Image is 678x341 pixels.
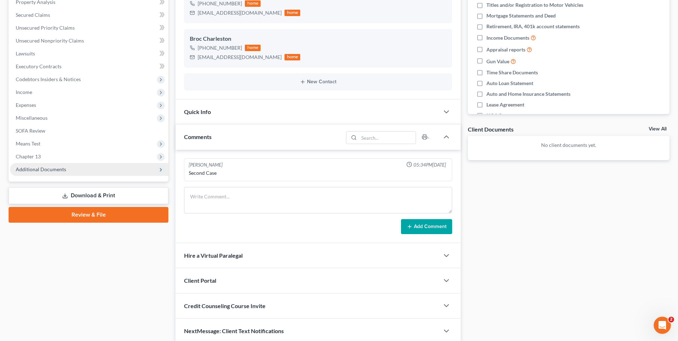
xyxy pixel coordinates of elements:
span: Mortgage Statements and Deed [486,12,556,19]
span: Comments [184,133,212,140]
a: Secured Claims [10,9,168,21]
span: Chapter 13 [16,153,41,159]
span: NextMessage: Client Text Notifications [184,327,284,334]
a: Unsecured Nonpriority Claims [10,34,168,47]
span: Retirement, IRA, 401k account statements [486,23,580,30]
a: SOFA Review [10,124,168,137]
p: No client documents yet. [474,142,664,149]
span: Titles and/or Registration to Motor Vehicles [486,1,583,9]
span: Credit Counseling Course Invite [184,302,266,309]
div: home [284,54,300,60]
div: [EMAIL_ADDRESS][DOMAIN_NAME] [198,54,282,61]
span: Unsecured Priority Claims [16,25,75,31]
span: Lawsuits [16,50,35,56]
span: Expenses [16,102,36,108]
span: Income [16,89,32,95]
a: Review & File [9,207,168,223]
a: View All [649,127,667,132]
a: Download & Print [9,187,168,204]
div: [PERSON_NAME] [189,162,223,168]
span: Time Share Documents [486,69,538,76]
div: home [245,45,261,51]
span: Secured Claims [16,12,50,18]
div: home [245,0,261,7]
span: 05:34PM[DATE] [414,162,446,168]
a: Executory Contracts [10,60,168,73]
span: Unsecured Nonpriority Claims [16,38,84,44]
input: Search... [359,132,416,144]
span: Auto Loan Statement [486,80,533,87]
div: [EMAIL_ADDRESS][DOMAIN_NAME] [198,9,282,16]
span: Appraisal reports [486,46,525,53]
div: [PHONE_NUMBER] [198,44,242,51]
div: Client Documents [468,125,514,133]
a: Lawsuits [10,47,168,60]
span: Codebtors Insiders & Notices [16,76,81,82]
span: Client Portal [184,277,216,284]
button: New Contact [190,79,446,85]
div: home [284,10,300,16]
span: Additional Documents [16,166,66,172]
span: Executory Contracts [16,63,61,69]
iframe: Intercom live chat [654,317,671,334]
span: Auto and Home Insurance Statements [486,90,570,98]
span: 2 [668,317,674,322]
span: Means Test [16,140,40,147]
span: Income Documents [486,34,529,41]
span: Quick Info [184,108,211,115]
span: Hire a Virtual Paralegal [184,252,243,259]
span: Gun Value [486,58,509,65]
span: HOA Statement [486,112,522,119]
div: Second Case [189,169,447,177]
button: Add Comment [401,219,452,234]
a: Unsecured Priority Claims [10,21,168,34]
div: Broc Charleston [190,35,446,43]
span: SOFA Review [16,128,45,134]
span: Miscellaneous [16,115,48,121]
span: Lease Agreement [486,101,524,108]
